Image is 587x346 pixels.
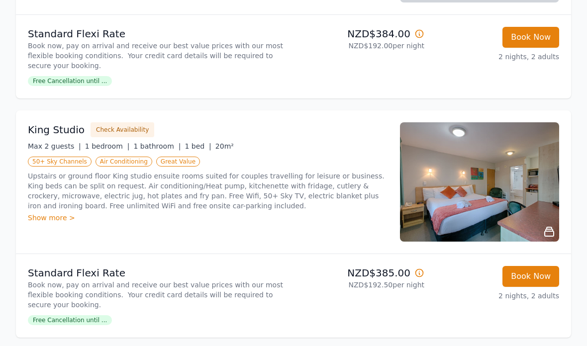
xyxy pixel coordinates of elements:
p: Standard Flexi Rate [28,27,290,41]
p: NZD$192.50 per night [297,280,424,290]
button: Check Availability [91,122,154,137]
span: Great Value [156,157,200,167]
h3: King Studio [28,123,85,137]
button: Book Now [502,27,559,48]
span: 1 bed | [185,142,211,150]
span: 1 bathroom | [133,142,181,150]
span: 50+ Sky Channels [28,157,92,167]
p: NZD$192.00 per night [297,41,424,51]
div: Show more > [28,213,388,223]
span: Free Cancellation until ... [28,315,112,325]
p: Upstairs or ground floor King studio ensuite rooms suited for couples travelling for leisure or b... [28,171,388,211]
p: Book now, pay on arrival and receive our best value prices with our most flexible booking conditi... [28,280,290,310]
span: Max 2 guests | [28,142,81,150]
p: NZD$385.00 [297,266,424,280]
p: NZD$384.00 [297,27,424,41]
span: Free Cancellation until ... [28,76,112,86]
p: Book now, pay on arrival and receive our best value prices with our most flexible booking conditi... [28,41,290,71]
p: Standard Flexi Rate [28,266,290,280]
p: 2 nights, 2 adults [432,52,559,62]
span: Air Conditioning [96,157,152,167]
span: 1 bedroom | [85,142,130,150]
span: 20m² [215,142,234,150]
p: 2 nights, 2 adults [432,291,559,301]
button: Book Now [502,266,559,287]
